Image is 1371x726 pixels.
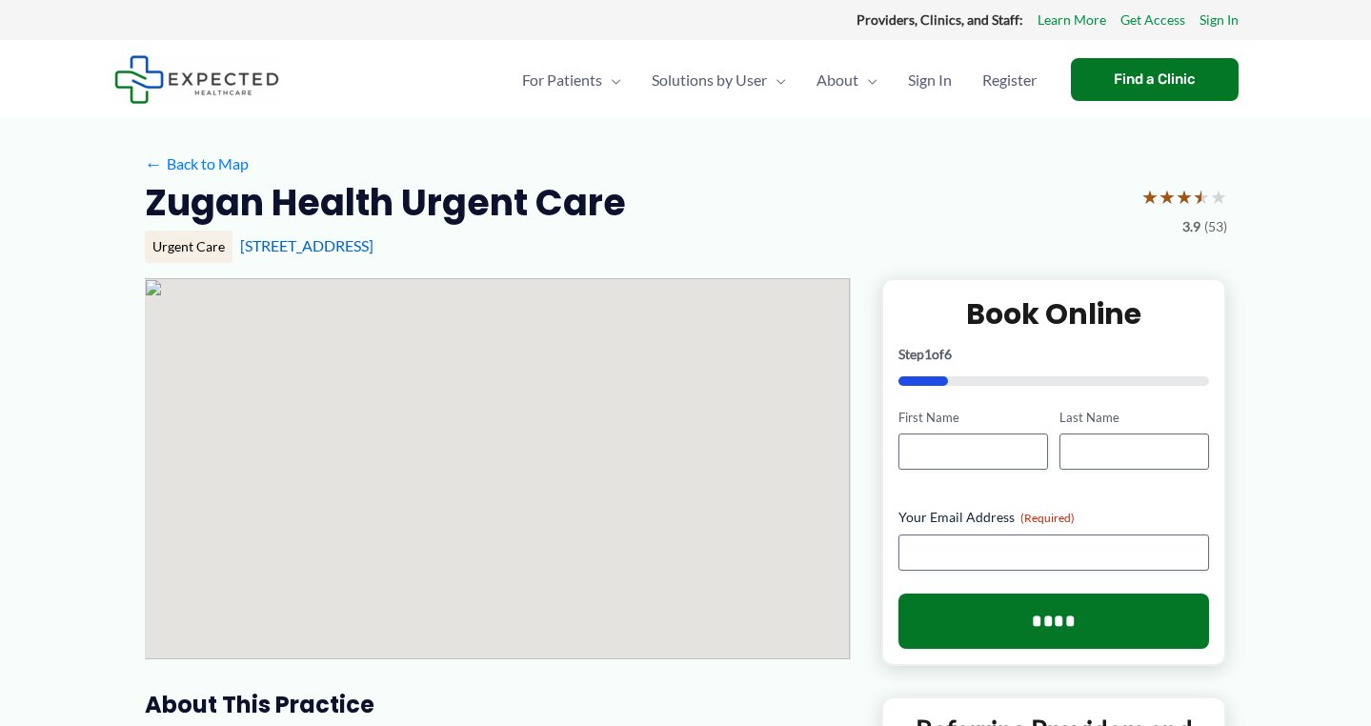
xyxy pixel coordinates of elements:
[1193,179,1210,214] span: ★
[1200,8,1239,32] a: Sign In
[1141,179,1159,214] span: ★
[1071,58,1239,101] a: Find a Clinic
[652,47,767,113] span: Solutions by User
[857,11,1023,28] strong: Providers, Clinics, and Staff:
[1159,179,1176,214] span: ★
[636,47,801,113] a: Solutions by UserMenu Toggle
[145,690,851,719] h3: About this practice
[507,47,636,113] a: For PatientsMenu Toggle
[114,55,279,104] img: Expected Healthcare Logo - side, dark font, small
[944,346,952,362] span: 6
[145,231,232,263] div: Urgent Care
[767,47,786,113] span: Menu Toggle
[602,47,621,113] span: Menu Toggle
[522,47,602,113] span: For Patients
[1020,511,1075,525] span: (Required)
[893,47,967,113] a: Sign In
[898,295,1210,333] h2: Book Online
[1176,179,1193,214] span: ★
[801,47,893,113] a: AboutMenu Toggle
[1059,409,1209,427] label: Last Name
[1204,214,1227,239] span: (53)
[817,47,858,113] span: About
[858,47,877,113] span: Menu Toggle
[924,346,932,362] span: 1
[1120,8,1185,32] a: Get Access
[967,47,1052,113] a: Register
[145,179,626,226] h2: Zugan Health Urgent Care
[982,47,1037,113] span: Register
[898,348,1210,361] p: Step of
[1210,179,1227,214] span: ★
[898,508,1210,527] label: Your Email Address
[240,236,373,254] a: [STREET_ADDRESS]
[908,47,952,113] span: Sign In
[507,47,1052,113] nav: Primary Site Navigation
[145,154,163,172] span: ←
[145,150,249,178] a: ←Back to Map
[1038,8,1106,32] a: Learn More
[1182,214,1200,239] span: 3.9
[898,409,1048,427] label: First Name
